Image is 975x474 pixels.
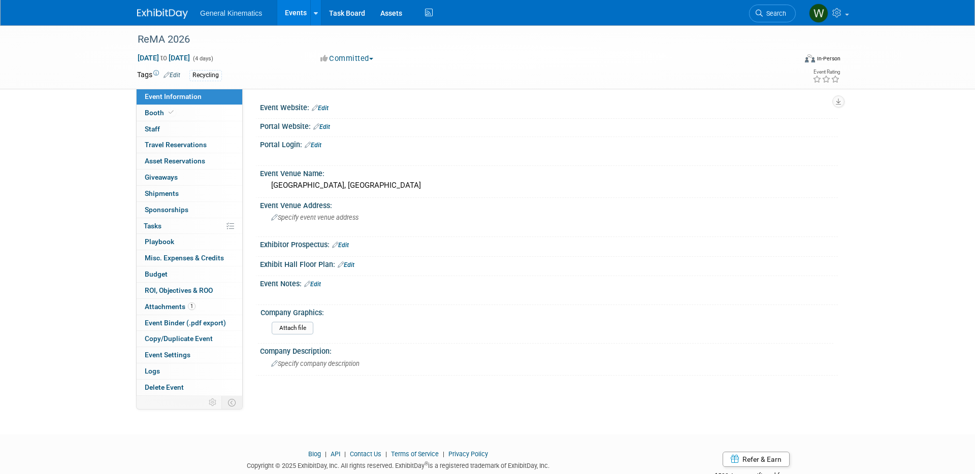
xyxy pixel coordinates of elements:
[425,461,428,466] sup: ®
[338,261,354,268] a: Edit
[271,214,359,221] span: Specify event venue address
[322,450,329,458] span: |
[145,92,202,100] span: Event Information
[271,360,360,367] span: Specify company description
[137,170,242,185] a: Giveaways
[137,105,242,121] a: Booth
[137,299,242,315] a: Attachments1
[134,30,781,49] div: ReMA 2026
[137,331,242,347] a: Copy/Duplicate Event
[137,283,242,298] a: ROI, Objectives & ROO
[383,450,389,458] span: |
[261,305,833,318] div: Company Graphics:
[145,367,160,375] span: Logs
[260,237,838,250] div: Exhibitor Prospectus:
[260,276,838,289] div: Event Notes:
[137,250,242,266] a: Misc. Expenses & Credits
[308,450,321,458] a: Blog
[145,270,168,278] span: Budget
[164,72,180,79] a: Edit
[332,242,349,249] a: Edit
[145,141,207,149] span: Travel Reservations
[189,70,222,81] div: Recycling
[260,198,838,211] div: Event Venue Address:
[809,4,828,23] img: Whitney Swanson
[145,189,179,197] span: Shipments
[260,166,838,179] div: Event Venue Name:
[137,218,242,234] a: Tasks
[145,286,213,294] span: ROI, Objectives & ROO
[145,254,224,262] span: Misc. Expenses & Credits
[144,222,161,230] span: Tasks
[137,121,242,137] a: Staff
[137,234,242,250] a: Playbook
[260,100,838,113] div: Event Website:
[137,153,242,169] a: Asset Reservations
[145,238,174,246] span: Playbook
[749,5,796,22] a: Search
[260,137,838,150] div: Portal Login:
[145,302,196,311] span: Attachments
[305,142,321,149] a: Edit
[342,450,348,458] span: |
[169,110,174,115] i: Booth reservation complete
[145,125,160,133] span: Staff
[350,450,381,458] a: Contact Us
[313,123,330,130] a: Edit
[440,450,447,458] span: |
[137,202,242,218] a: Sponsorships
[736,53,840,68] div: Event Format
[159,54,169,62] span: to
[137,70,180,81] td: Tags
[145,173,178,181] span: Giveaways
[312,105,329,112] a: Edit
[137,137,242,153] a: Travel Reservations
[448,450,488,458] a: Privacy Policy
[763,10,786,17] span: Search
[805,54,815,62] img: Format-Inperson.png
[812,70,840,75] div: Event Rating
[137,459,659,470] div: Copyright © 2025 ExhibitDay, Inc. All rights reserved. ExhibitDay is a registered trademark of Ex...
[200,9,262,17] span: General Kinematics
[145,109,176,117] span: Booth
[145,351,190,359] span: Event Settings
[137,266,242,282] a: Budget
[145,334,213,343] span: Copy/Duplicate Event
[317,53,377,64] button: Committed
[137,380,242,395] a: Delete Event
[817,55,840,62] div: In-Person
[260,257,838,270] div: Exhibit Hall Floor Plan:
[391,450,439,458] a: Terms of Service
[145,383,184,391] span: Delete Event
[304,281,321,288] a: Edit
[260,344,838,356] div: Company Description:
[137,347,242,363] a: Event Settings
[145,206,188,214] span: Sponsorships
[204,396,222,409] td: Personalize Event Tab Strip
[137,186,242,201] a: Shipments
[145,157,205,165] span: Asset Reservations
[723,452,790,467] a: Refer & Earn
[192,55,213,62] span: (4 days)
[268,178,830,193] div: [GEOGRAPHIC_DATA], [GEOGRAPHIC_DATA]
[222,396,243,409] td: Toggle Event Tabs
[137,363,242,379] a: Logs
[260,119,838,132] div: Portal Website:
[331,450,340,458] a: API
[137,315,242,331] a: Event Binder (.pdf export)
[145,319,226,327] span: Event Binder (.pdf export)
[137,9,188,19] img: ExhibitDay
[137,53,190,62] span: [DATE] [DATE]
[137,89,242,105] a: Event Information
[188,302,196,310] span: 1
